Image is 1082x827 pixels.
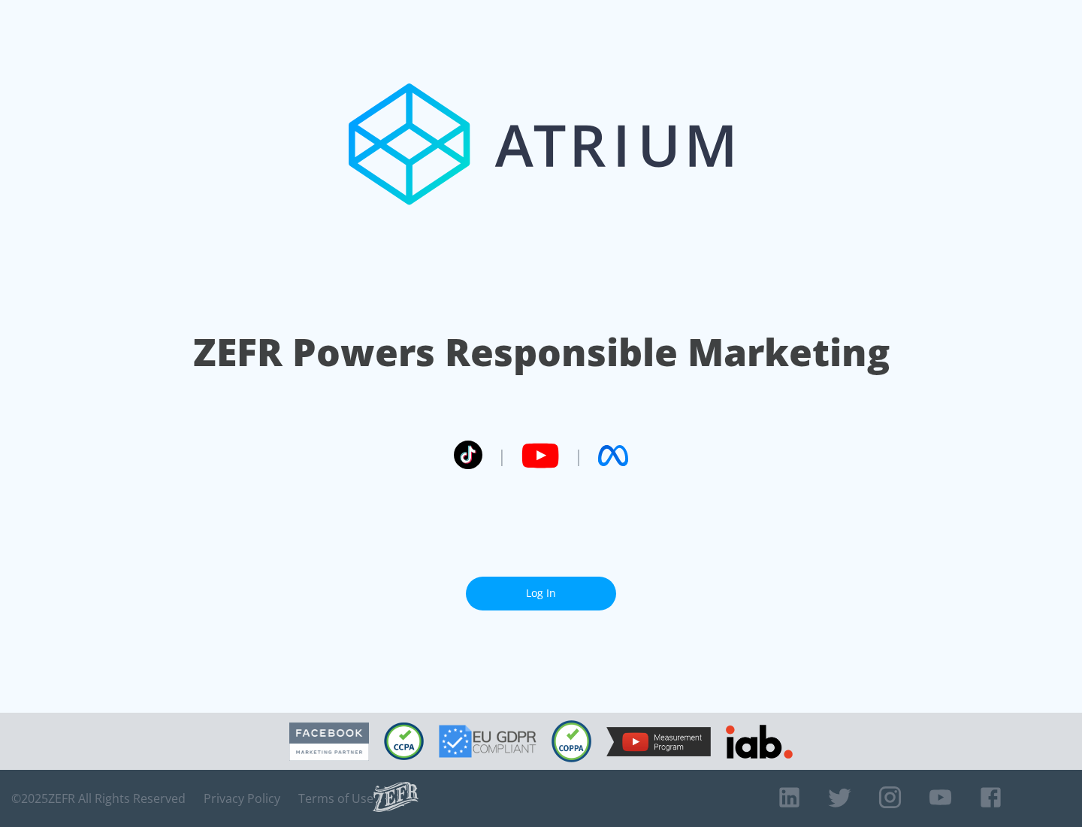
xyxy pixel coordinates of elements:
img: GDPR Compliant [439,725,536,758]
h1: ZEFR Powers Responsible Marketing [193,326,890,378]
a: Privacy Policy [204,791,280,806]
span: | [497,444,506,467]
img: CCPA Compliant [384,722,424,760]
img: Facebook Marketing Partner [289,722,369,761]
img: YouTube Measurement Program [606,727,711,756]
span: © 2025 ZEFR All Rights Reserved [11,791,186,806]
a: Terms of Use [298,791,373,806]
span: | [574,444,583,467]
a: Log In [466,577,616,610]
img: IAB [726,725,793,759]
img: COPPA Compliant [552,720,591,762]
